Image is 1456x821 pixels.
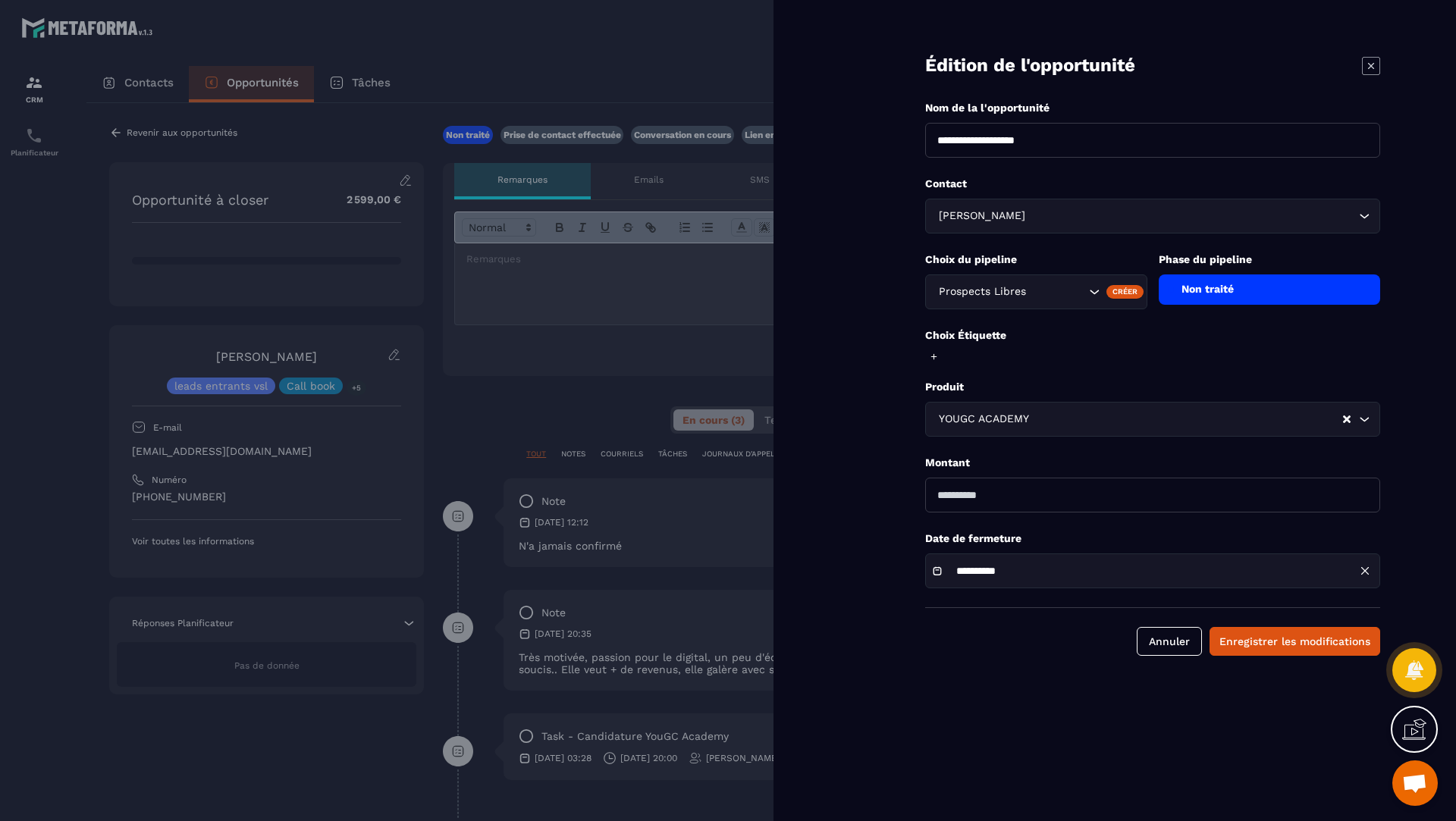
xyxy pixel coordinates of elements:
p: Contact [925,177,1380,191]
p: Produit [925,380,1380,394]
div: Ouvrir le chat [1392,760,1438,806]
input: Search for option [1029,284,1085,300]
div: Créer [1106,285,1144,299]
p: Choix du pipeline [925,252,1147,267]
input: Search for option [1032,411,1341,428]
div: Search for option [925,199,1380,233]
p: Date de fermeture [925,531,1380,546]
input: Search for option [1028,208,1355,224]
p: Phase du pipeline [1159,252,1381,267]
span: [PERSON_NAME] [935,208,1028,224]
span: Prospects Libres [935,284,1029,300]
button: Enregistrer les modifications [1210,627,1380,656]
div: Search for option [925,274,1147,309]
p: Nom de la l'opportunité [925,101,1380,115]
div: Search for option [925,402,1380,437]
p: Montant [925,456,1380,470]
span: YOUGC ACADEMY [935,411,1032,428]
button: Clear Selected [1343,414,1351,425]
p: Choix Étiquette [925,328,1380,343]
button: Annuler [1137,627,1202,656]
